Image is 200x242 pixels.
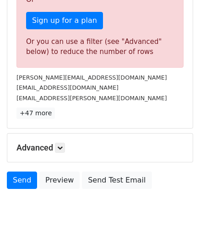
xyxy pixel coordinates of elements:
a: Send [7,172,37,189]
a: Send Test Email [82,172,151,189]
small: [PERSON_NAME][EMAIL_ADDRESS][DOMAIN_NAME] [16,74,167,81]
a: Sign up for a plan [26,12,103,29]
iframe: Chat Widget [154,198,200,242]
h5: Advanced [16,143,184,153]
small: [EMAIL_ADDRESS][PERSON_NAME][DOMAIN_NAME] [16,95,167,102]
a: Preview [39,172,80,189]
div: Or you can use a filter (see "Advanced" below) to reduce the number of rows [26,37,174,57]
small: [EMAIL_ADDRESS][DOMAIN_NAME] [16,84,119,91]
a: +47 more [16,108,55,119]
